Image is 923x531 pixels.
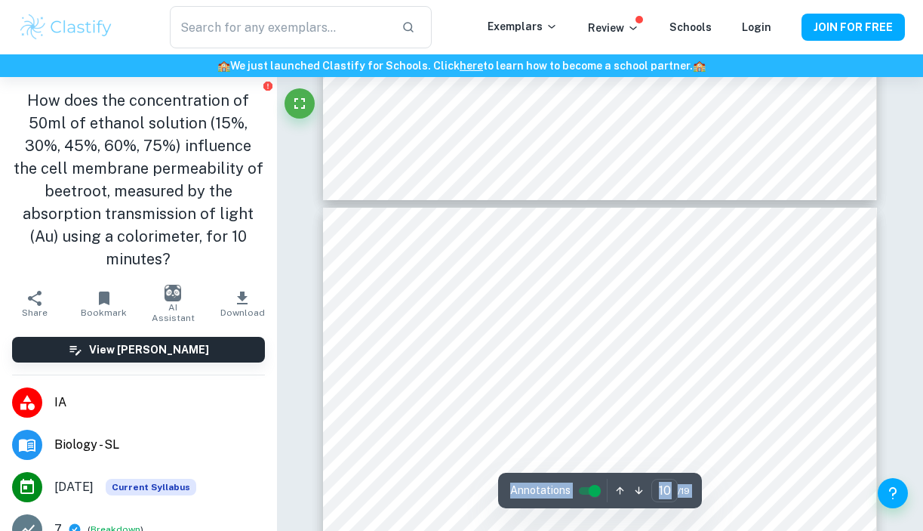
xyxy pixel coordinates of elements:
[693,60,706,72] span: 🏫
[588,20,639,36] p: Review
[106,479,196,495] span: Current Syllabus
[878,478,908,508] button: Help and Feedback
[12,337,265,363] button: View [PERSON_NAME]
[170,6,389,48] input: Search for any exemplars...
[510,483,571,499] span: Annotations
[220,307,265,318] span: Download
[208,282,277,325] button: Download
[3,57,920,74] h6: We just launched Clastify for Schools. Click to learn how to become a school partner.
[89,341,209,358] h6: View [PERSON_NAME]
[742,21,771,33] a: Login
[488,18,558,35] p: Exemplars
[18,12,114,42] img: Clastify logo
[460,60,483,72] a: here
[22,307,48,318] span: Share
[217,60,230,72] span: 🏫
[54,478,94,496] span: [DATE]
[285,88,315,119] button: Fullscreen
[106,479,196,495] div: This exemplar is based on the current syllabus. Feel free to refer to it for inspiration/ideas wh...
[12,89,265,270] h1: How does the concentration of 50ml of ethanol solution (15%, 30%, 45%, 60%, 75%) influence the ce...
[801,14,905,41] button: JOIN FOR FREE
[69,282,139,325] button: Bookmark
[147,302,198,323] span: AI Assistant
[138,282,208,325] button: AI Assistant
[678,484,690,498] span: / 19
[54,436,265,454] span: Biology - SL
[165,285,181,301] img: AI Assistant
[81,307,127,318] span: Bookmark
[54,394,265,412] span: IA
[263,80,274,91] button: Report issue
[669,21,712,33] a: Schools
